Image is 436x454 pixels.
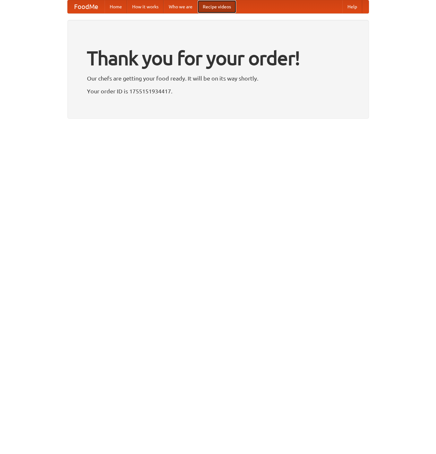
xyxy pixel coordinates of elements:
[68,0,105,13] a: FoodMe
[164,0,198,13] a: Who we are
[87,86,349,96] p: Your order ID is 1755151934417.
[105,0,127,13] a: Home
[87,43,349,73] h1: Thank you for your order!
[127,0,164,13] a: How it works
[87,73,349,83] p: Our chefs are getting your food ready. It will be on its way shortly.
[198,0,236,13] a: Recipe videos
[342,0,362,13] a: Help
